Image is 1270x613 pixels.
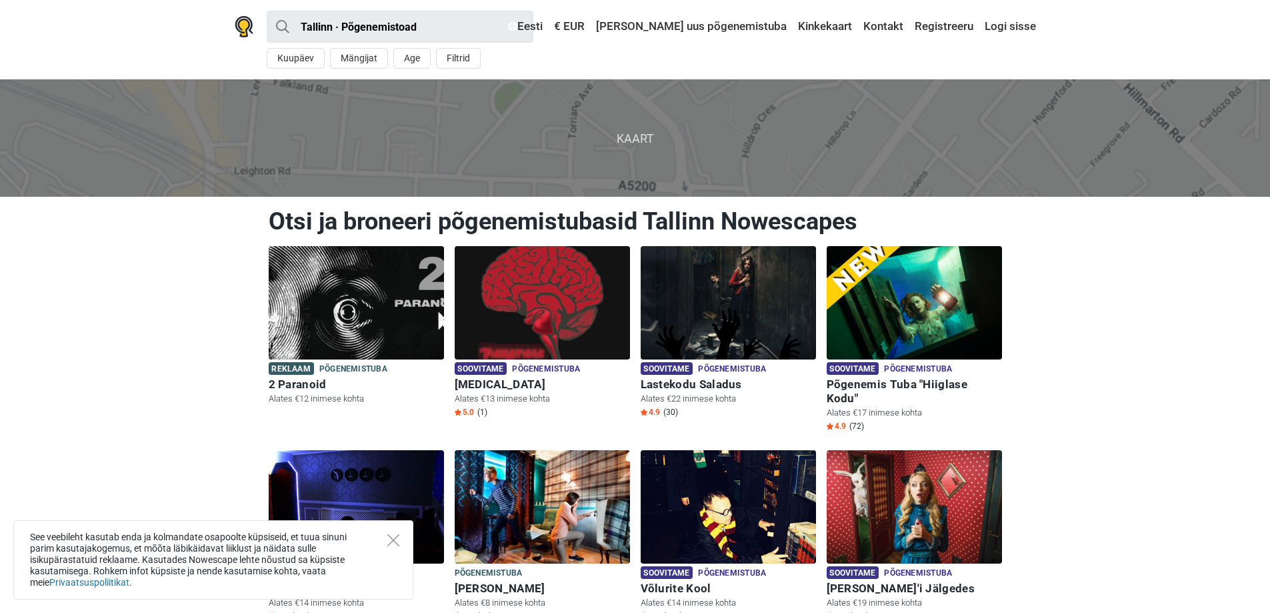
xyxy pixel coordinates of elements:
img: Lastekodu Saladus [641,246,816,360]
img: Star [641,409,647,416]
span: Põgenemistuba [698,362,766,377]
button: Filtrid [436,48,481,69]
img: Star [455,409,461,416]
a: Privaatsuspoliitikat [49,577,129,588]
a: Paranoia Soovitame Põgenemistuba [MEDICAL_DATA] Alates €13 inimese kohta Star5.0 (1) [455,246,630,420]
span: (1) [477,407,487,418]
p: Alates €19 inimese kohta [827,597,1002,609]
span: Soovitame [455,362,507,375]
p: Alates €8 inimese kohta [455,597,630,609]
span: Põgenemistuba [884,566,952,581]
input: proovi “Tallinn” [267,11,533,43]
span: 4.9 [641,407,660,418]
a: Kinkekaart [795,15,855,39]
span: 5.0 [455,407,474,418]
img: Põgenemine Pangast [269,450,444,564]
p: Alates €12 inimese kohta [269,393,444,405]
span: Põgenemistuba [698,566,766,581]
a: Eesti [505,15,546,39]
a: Lastekodu Saladus Soovitame Põgenemistuba Lastekodu Saladus Alates €22 inimese kohta Star4.9 (30) [641,246,816,420]
h6: [PERSON_NAME] [455,582,630,596]
span: Põgenemistuba [455,566,523,581]
span: Soovitame [641,566,693,579]
img: Eesti [508,22,517,31]
h6: Põgenemis Tuba "Hiiglase Kodu" [827,378,1002,406]
img: Nowescape logo [235,16,253,37]
a: Logi sisse [981,15,1036,39]
button: Age [393,48,431,69]
h6: Lastekodu Saladus [641,378,816,392]
button: Mängijat [330,48,388,69]
img: Paranoia [455,246,630,360]
p: Alates €14 inimese kohta [269,597,444,609]
span: Põgenemistuba [884,362,952,377]
a: 2 Paranoid Reklaam Põgenemistuba 2 Paranoid Alates €12 inimese kohta [269,246,444,408]
span: Reklaam [269,362,314,375]
img: Võlurite Kool [641,450,816,564]
button: Close [387,534,399,546]
a: [PERSON_NAME] uus põgenemistuba [593,15,790,39]
p: Alates €13 inimese kohta [455,393,630,405]
span: (72) [849,421,864,432]
button: Kuupäev [267,48,325,69]
a: Põgenemis Tuba "Hiiglase Kodu" Soovitame Põgenemistuba Põgenemis Tuba "Hiiglase Kodu" Alates €17 ... [827,246,1002,434]
a: Registreeru [911,15,977,39]
h1: Otsi ja broneeri põgenemistubasid Tallinn Nowescapes [269,207,1002,236]
span: Soovitame [827,362,879,375]
h6: [MEDICAL_DATA] [455,378,630,392]
span: Soovitame [641,362,693,375]
span: (30) [663,407,678,418]
img: Star [827,423,833,430]
p: Alates €14 inimese kohta [641,597,816,609]
img: Põgenemis Tuba "Hiiglase Kodu" [827,246,1002,360]
img: 2 Paranoid [269,246,444,360]
img: Alice'i Jälgedes [827,450,1002,564]
span: Soovitame [827,566,879,579]
span: Põgenemistuba [319,362,387,377]
p: Alates €22 inimese kohta [641,393,816,405]
p: Alates €17 inimese kohta [827,407,1002,419]
a: € EUR [551,15,588,39]
div: See veebileht kasutab enda ja kolmandate osapoolte küpsiseid, et tuua sinuni parim kasutajakogemu... [13,520,413,600]
img: Sherlock Holmes [455,450,630,564]
span: 4.9 [827,421,846,432]
h6: [PERSON_NAME]'i Jälgedes [827,582,1002,596]
h6: 2 Paranoid [269,378,444,392]
span: Põgenemistuba [512,362,580,377]
h6: Võlurite Kool [641,582,816,596]
a: Kontakt [860,15,907,39]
